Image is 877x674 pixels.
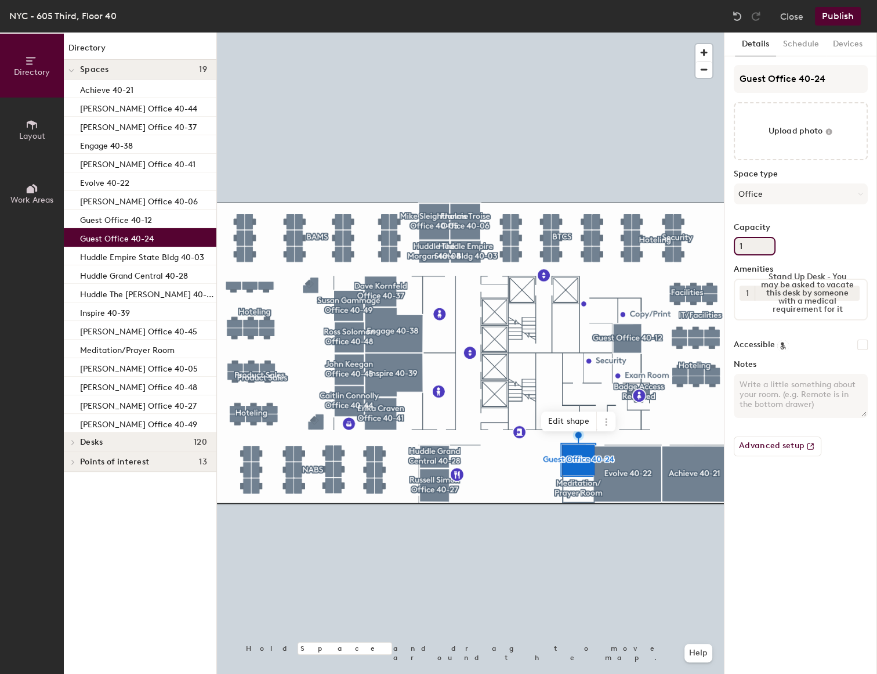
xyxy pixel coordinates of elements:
[815,7,861,26] button: Publish
[80,438,103,447] span: Desks
[734,223,868,232] label: Capacity
[734,102,868,160] button: Upload photo
[780,7,803,26] button: Close
[731,10,743,22] img: Undo
[740,286,755,301] button: 1
[746,287,749,300] span: 1
[80,416,197,430] p: [PERSON_NAME] Office 40-49
[734,360,868,369] label: Notes
[684,644,712,662] button: Help
[10,195,53,205] span: Work Areas
[199,457,207,467] span: 13
[80,286,214,300] p: Huddle The [PERSON_NAME] 40-04
[80,342,175,355] p: Meditation/Prayer Room
[541,412,597,431] span: Edit shape
[826,33,869,56] button: Devices
[9,9,117,23] div: NYC - 605 Third, Floor 40
[14,67,50,77] span: Directory
[80,65,109,74] span: Spaces
[80,361,198,374] p: [PERSON_NAME] Office 40-05
[199,65,207,74] span: 19
[80,249,204,262] p: Huddle Empire State Bldg 40-03
[80,82,133,95] p: Achieve 40-21
[80,230,154,244] p: Guest Office 40-24
[80,457,149,467] span: Points of interest
[734,170,868,179] label: Space type
[734,265,868,274] label: Amenities
[80,379,197,392] p: [PERSON_NAME] Office 40-48
[750,10,762,22] img: Redo
[734,183,868,204] button: Office
[19,131,45,141] span: Layout
[80,323,197,337] p: [PERSON_NAME] Office 40-45
[735,33,776,56] button: Details
[80,138,133,151] p: Engage 40-38
[755,286,860,301] div: Stand Up Desk - You may be asked to vacate this desk by someone with a medical requirement for it
[80,193,198,207] p: [PERSON_NAME] Office 40-06
[80,100,197,114] p: [PERSON_NAME] Office 40-44
[80,212,152,225] p: Guest Office 40-12
[734,437,821,456] button: Advanced setup
[80,268,188,281] p: Huddle Grand Central 40-28
[80,175,129,188] p: Evolve 40-22
[80,398,197,411] p: [PERSON_NAME] Office 40-27
[80,156,195,170] p: [PERSON_NAME] Office 40-41
[80,305,130,318] p: Inspire 40-39
[64,42,216,60] h1: Directory
[80,119,197,132] p: [PERSON_NAME] Office 40-37
[194,438,207,447] span: 120
[776,33,826,56] button: Schedule
[734,340,775,349] label: Accessible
